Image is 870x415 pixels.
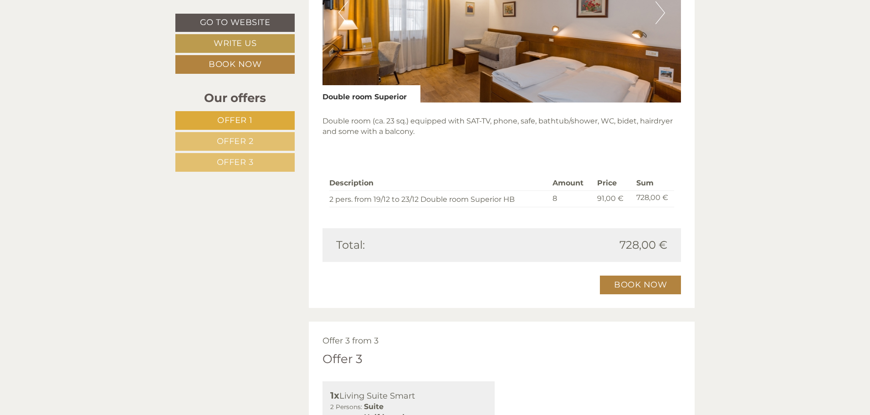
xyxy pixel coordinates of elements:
[600,276,681,294] a: Book now
[175,55,295,74] a: Book now
[329,176,549,190] th: Description
[175,34,295,53] a: Write us
[322,116,681,137] p: Double room (ca. 23 sq.) equipped with SAT-TV, phone, safe, bathtub/shower, WC, bidet, hairdryer ...
[14,44,117,51] small: 19:43
[549,190,594,207] td: 8
[330,390,339,401] b: 1x
[549,176,594,190] th: Amount
[7,25,122,52] div: Hello, how can we help you?
[322,336,379,346] span: Offer 3 from 3
[306,237,359,256] button: Send
[338,1,348,24] button: Previous
[655,1,665,24] button: Next
[14,26,117,34] div: Hotel Mondschein
[329,190,549,207] td: 2 pers. from 19/12 to 23/12 Double room Superior HB
[619,237,667,253] span: 728,00 €
[175,14,295,32] a: Go to website
[175,90,295,107] div: Our offers
[322,351,363,368] div: Offer 3
[322,85,420,102] div: Double room Superior
[633,190,674,207] td: 728,00 €
[217,115,253,125] span: Offer 1
[364,402,384,411] b: Suite
[330,389,487,402] div: Living Suite Smart
[633,176,674,190] th: Sum
[162,7,197,22] div: [DATE]
[217,157,254,167] span: Offer 3
[597,194,624,203] span: 91,00 €
[330,403,362,410] small: 2 Persons:
[594,176,633,190] th: Price
[329,237,502,253] div: Total:
[217,136,254,146] span: Offer 2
